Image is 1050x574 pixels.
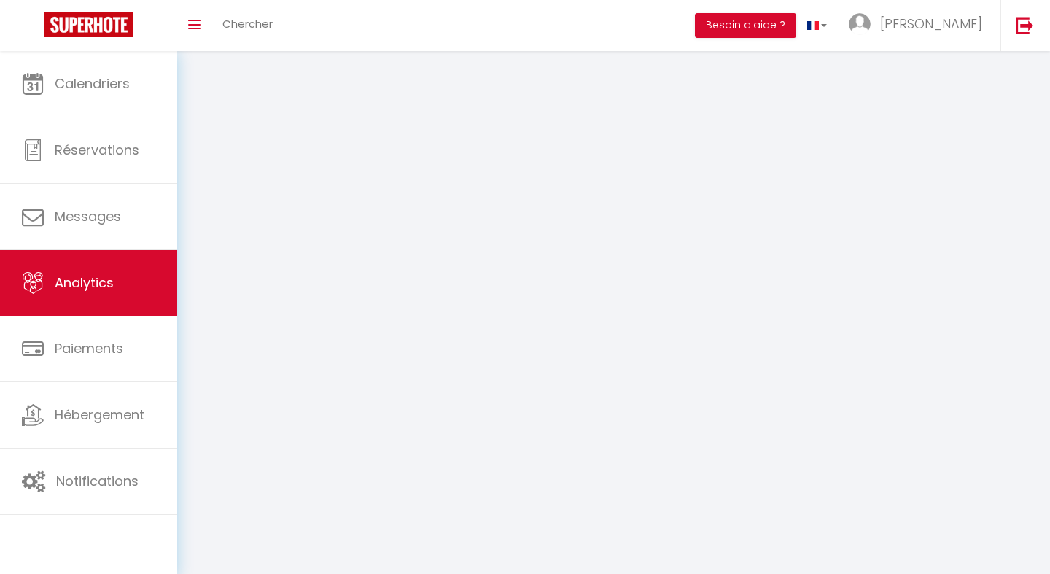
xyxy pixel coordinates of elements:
[55,207,121,225] span: Messages
[56,472,139,490] span: Notifications
[55,339,123,357] span: Paiements
[55,406,144,424] span: Hébergement
[55,274,114,292] span: Analytics
[849,13,871,35] img: ...
[222,16,273,31] span: Chercher
[55,74,130,93] span: Calendriers
[55,141,139,159] span: Réservations
[1016,16,1034,34] img: logout
[695,13,796,38] button: Besoin d'aide ?
[880,15,982,33] span: [PERSON_NAME]
[44,12,133,37] img: Super Booking
[12,6,55,50] button: Ouvrir le widget de chat LiveChat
